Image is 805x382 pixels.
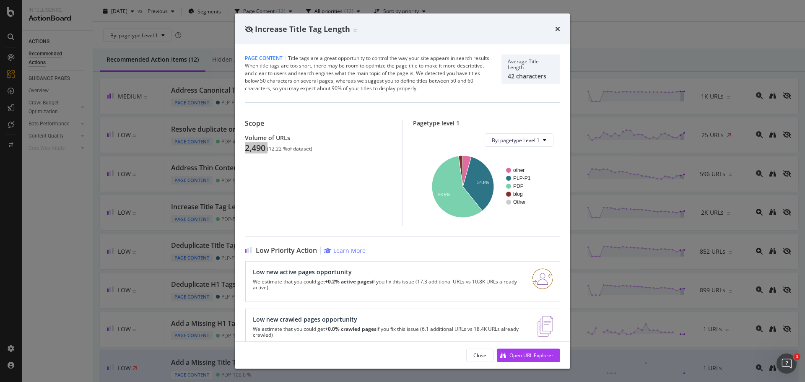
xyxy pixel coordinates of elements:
text: 58.5% [438,192,449,197]
text: Other [513,199,526,205]
span: Increase Title Tag Length [255,23,350,34]
text: PLP-P1 [513,175,531,181]
div: modal [235,13,570,369]
text: other [513,167,525,173]
strong: +0.2% active pages [325,278,372,285]
span: By: pagetype Level 1 [492,136,540,143]
div: Open URL Explorer [509,351,553,359]
div: times [555,23,560,34]
p: We estimate that you could get if you fix this issue (17.3 additional URLs vs 10.8K URLs already ... [253,279,522,291]
iframe: Intercom live chat [776,353,797,374]
p: We estimate that you could get if you fix this issue (6.1 additional URLs vs 18.4K URLs already c... [253,326,527,338]
div: Low new active pages opportunity [253,268,522,275]
img: Equal [353,29,357,31]
strong: +0.0% crawled pages [325,325,377,333]
button: Open URL Explorer [497,348,560,362]
div: ( 12.22 % of dataset ) [267,146,312,152]
div: 2,490 [245,143,265,153]
text: blog [513,191,523,197]
div: Pagetype level 1 [413,120,561,127]
a: Learn More [324,247,366,255]
button: Close [466,348,493,362]
img: RO06QsNG.png [532,268,553,289]
text: PDP [513,183,524,189]
span: Low Priority Action [256,247,317,255]
div: 42 characters [508,73,554,80]
div: Average Title Length [508,59,554,70]
div: eye-slash [245,26,253,32]
span: | [284,55,287,62]
div: Low new crawled pages opportunity [253,316,527,323]
span: 1 [794,353,800,360]
div: Volume of URLs [245,134,392,141]
span: Page Content [245,55,283,62]
svg: A chart. [420,153,551,219]
div: Scope [245,120,392,127]
text: 34.8% [477,180,489,185]
div: Learn More [333,247,366,255]
button: By: pagetype Level 1 [485,133,553,147]
div: Close [473,351,486,359]
div: Title tags are a great opportunity to control the way your site appears in search results. When t... [245,55,491,92]
img: e5DMFwAAAABJRU5ErkJggg== [538,316,553,337]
